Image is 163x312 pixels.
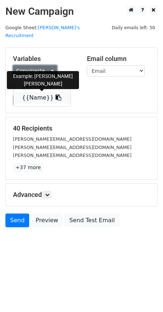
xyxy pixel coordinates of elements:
a: Send Test Email [65,214,119,227]
small: [PERSON_NAME][EMAIL_ADDRESS][DOMAIN_NAME] [13,136,132,142]
a: Preview [31,214,63,227]
small: [PERSON_NAME][EMAIL_ADDRESS][DOMAIN_NAME] [13,145,132,150]
a: [PERSON_NAME]'s Recruitment [5,25,80,39]
iframe: Chat Widget [127,277,163,312]
h5: Variables [13,55,76,63]
h5: Advanced [13,191,150,199]
a: Daily emails left: 50 [109,25,158,30]
div: Example: [PERSON_NAME] [PERSON_NAME] [7,71,79,89]
a: +37 more [13,163,43,172]
a: Copy/paste... [13,65,57,76]
span: Daily emails left: 50 [109,24,158,32]
h5: Email column [87,55,150,63]
h2: New Campaign [5,5,158,18]
small: [PERSON_NAME][EMAIL_ADDRESS][DOMAIN_NAME] [13,153,132,158]
small: Google Sheet: [5,25,80,39]
h5: 40 Recipients [13,124,150,132]
a: Send [5,214,29,227]
a: {{Name}} [13,92,70,104]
